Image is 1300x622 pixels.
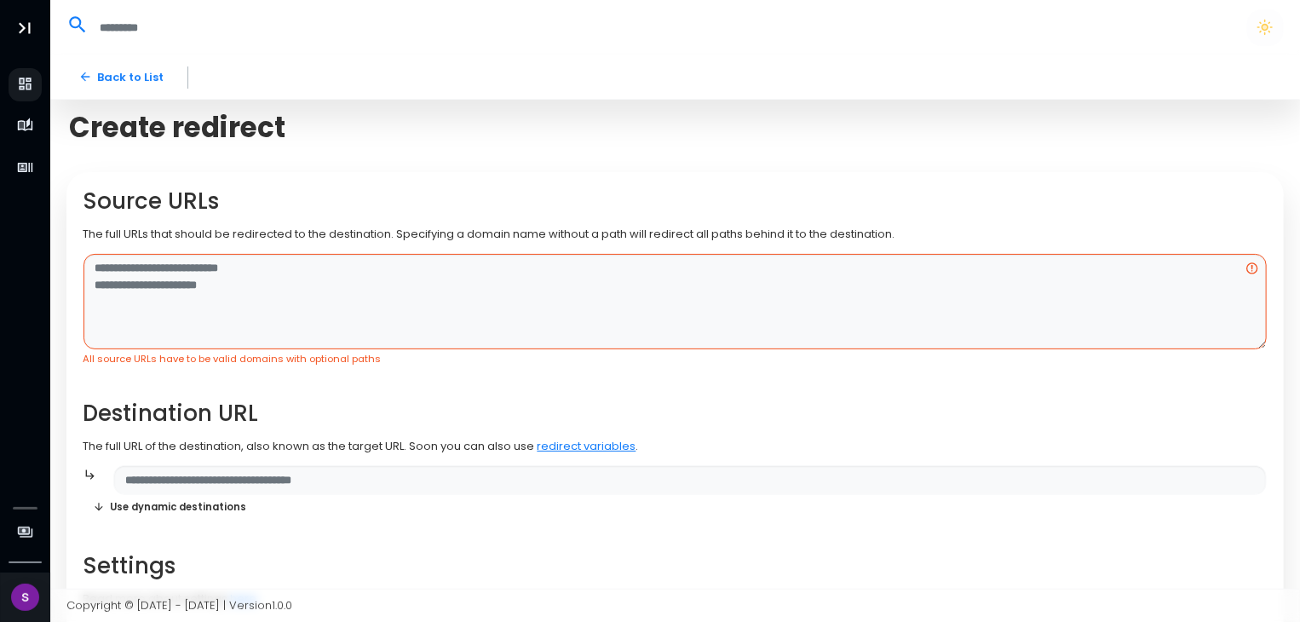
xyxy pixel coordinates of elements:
p: The full URL of the destination, also known as the target URL. Soon you can also use . [83,438,1268,455]
span: Copyright © [DATE] - [DATE] | Version 1.0.0 [66,597,292,613]
button: Toggle Aside [9,12,41,44]
a: Back to List [66,62,176,92]
p: The full URLs that should be redirected to the destination. Specifying a domain name without a pa... [83,226,1268,243]
span: Create redirect [69,111,285,144]
h2: Settings [83,553,1268,579]
button: Use dynamic destinations [83,495,256,520]
h2: Destination URL [83,400,1268,427]
h2: Source URLs [83,188,1268,215]
div: All source URLs have to be valid domains with optional paths [83,352,1268,366]
img: Avatar [11,584,39,612]
a: redirect variables [538,438,636,454]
